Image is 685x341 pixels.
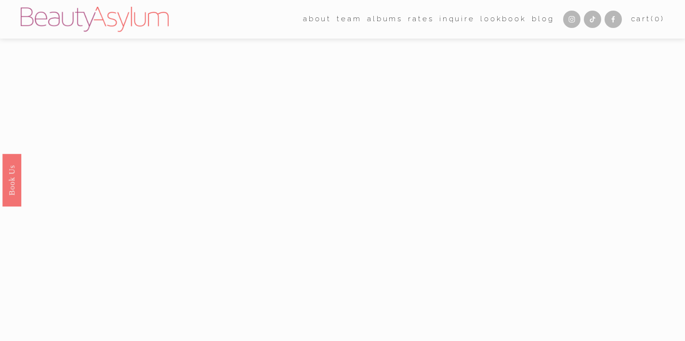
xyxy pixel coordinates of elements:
img: Beauty Asylum | Bridal Hair &amp; Makeup Charlotte &amp; Atlanta [21,7,169,32]
span: about [303,13,331,26]
a: Lookbook [480,12,527,27]
a: albums [367,12,403,27]
a: Instagram [563,11,580,28]
a: Facebook [605,11,622,28]
a: Book Us [2,153,21,206]
a: Inquire [439,12,475,27]
span: 0 [655,14,661,23]
span: team [337,13,361,26]
a: Rates [408,12,434,27]
a: TikTok [584,11,601,28]
a: Blog [532,12,554,27]
a: folder dropdown [337,12,361,27]
a: 0 items in cart [631,13,665,26]
span: ( ) [651,14,664,23]
a: folder dropdown [303,12,331,27]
